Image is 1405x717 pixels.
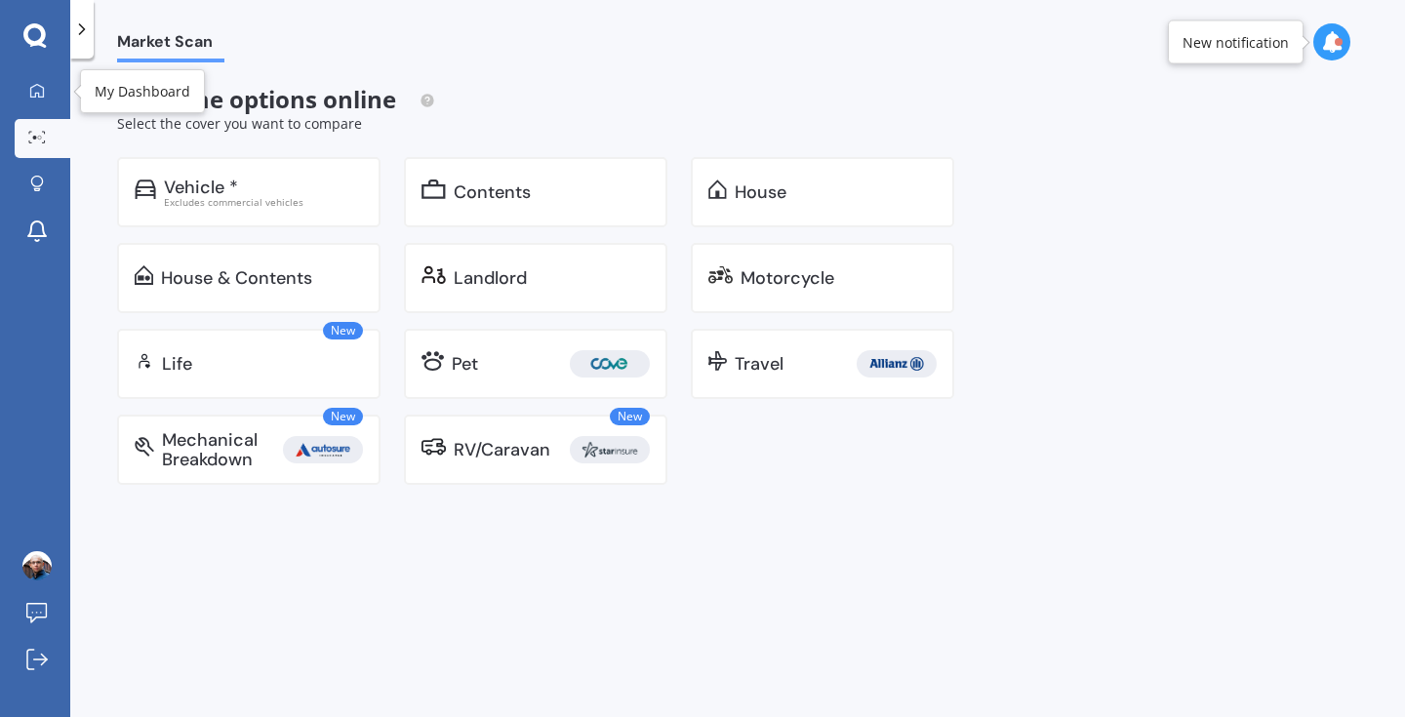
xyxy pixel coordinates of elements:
div: Contents [454,182,531,202]
div: RV/Caravan [454,440,550,459]
img: pet.71f96884985775575a0d.svg [421,351,444,371]
img: ACg8ocLb-2nwuJrgRbUyCK0hnB0DYQwAA6Q6trXvofMRQiaRpfwYLOM=s96-c [22,551,52,580]
div: Pet [452,354,478,374]
a: Pet [404,329,667,399]
div: Travel [735,354,783,374]
img: Cove.webp [574,350,646,378]
div: Excludes commercial vehicles [164,197,363,207]
div: Life [162,354,192,374]
img: mbi.6615ef239df2212c2848.svg [135,437,154,457]
div: Landlord [454,268,527,288]
span: Select the cover you want to compare [117,114,362,133]
span: Market Scan [117,32,224,59]
div: Mechanical Breakdown [162,430,283,469]
div: House & Contents [161,268,312,288]
img: content.01f40a52572271636b6f.svg [421,179,446,199]
img: rv.0245371a01b30db230af.svg [421,437,446,457]
img: travel.bdda8d6aa9c3f12c5fe2.svg [708,351,727,371]
span: New [610,408,650,425]
div: My Dashboard [95,82,190,101]
img: home-and-contents.b802091223b8502ef2dd.svg [135,265,153,285]
img: landlord.470ea2398dcb263567d0.svg [421,265,446,285]
div: House [735,182,786,202]
div: New notification [1183,32,1289,52]
div: Vehicle * [164,178,238,197]
img: car.f15378c7a67c060ca3f3.svg [135,179,156,199]
img: life.f720d6a2d7cdcd3ad642.svg [135,351,154,371]
span: New [323,322,363,339]
span: New [323,408,363,425]
div: Motorcycle [741,268,834,288]
img: Allianz.webp [861,350,933,378]
img: Star.webp [574,436,646,463]
img: home.91c183c226a05b4dc763.svg [708,179,727,199]
span: Show me options online [117,83,435,115]
img: Autosure.webp [287,436,359,463]
img: motorbike.c49f395e5a6966510904.svg [708,265,733,285]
